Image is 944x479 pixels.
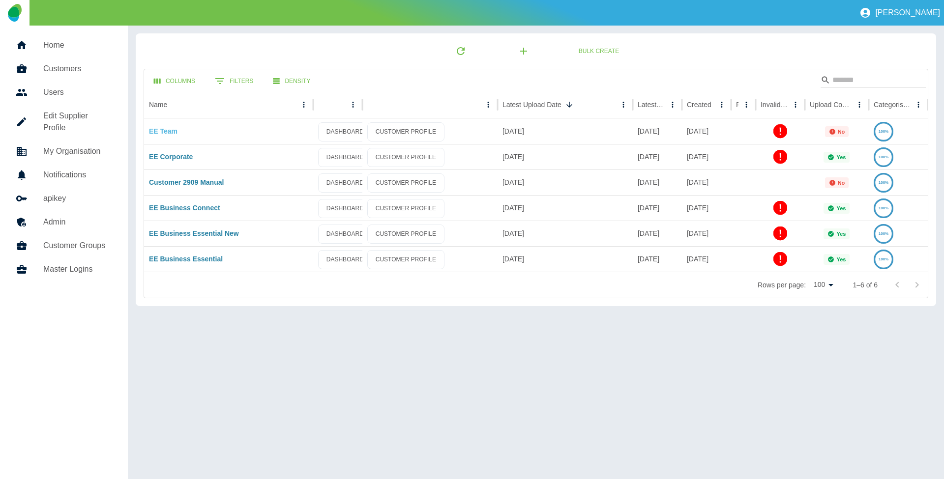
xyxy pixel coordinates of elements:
[8,210,120,234] a: Admin
[836,256,846,262] p: Yes
[682,221,731,246] div: 29 Sep 2024
[498,246,633,272] div: 25 Sep 2024
[367,148,444,167] a: CUSTOMER PROFILE
[874,127,893,135] a: 100%
[855,3,944,23] button: [PERSON_NAME]
[821,72,926,90] div: Search
[912,98,925,112] button: Categorised column menu
[149,127,177,135] a: EE Team
[43,110,112,134] h5: Edit Supplier Profile
[874,229,893,237] a: 100%
[8,140,120,163] a: My Organisation
[682,195,731,221] div: 29 Sep 2024
[874,153,893,161] a: 100%
[810,101,852,109] div: Upload Complete
[146,72,203,90] button: Select columns
[318,122,372,141] a: DASHBOARD
[715,98,729,112] button: Created column menu
[481,98,495,112] button: column menu
[43,145,112,157] h5: My Organisation
[874,101,911,109] div: Categorised
[367,173,444,193] a: CUSTOMER PROFILE
[149,204,220,212] a: EE Business Connect
[875,8,940,17] p: [PERSON_NAME]
[758,280,806,290] p: Rows per page:
[318,250,372,269] a: DASHBOARD
[367,225,444,244] a: CUSTOMER PROFILE
[682,246,731,272] div: 25 Sep 2024
[8,81,120,104] a: Users
[498,195,633,221] div: 29 Sep 2024
[879,180,888,185] text: 100%
[682,169,731,195] div: 29 Sep 2024
[367,250,444,269] a: CUSTOMER PROFILE
[836,231,846,237] p: Yes
[789,98,802,112] button: Invalid Creds column menu
[318,199,372,218] a: DASHBOARD
[8,33,120,57] a: Home
[8,234,120,257] a: Customer Groups
[874,178,893,186] a: 100%
[43,240,112,252] h5: Customer Groups
[838,129,845,135] p: No
[8,163,120,187] a: Notifications
[879,155,888,159] text: 100%
[498,221,633,246] div: 29 Sep 2024
[633,118,682,144] div: 17 Oct 2024
[149,153,193,161] a: EE Corporate
[879,231,888,236] text: 100%
[739,98,753,112] button: Ref column menu
[367,122,444,141] a: CUSTOMER PROFILE
[666,98,679,112] button: Latest Usage column menu
[8,187,120,210] a: apikey
[879,257,888,261] text: 100%
[879,129,888,134] text: 100%
[367,199,444,218] a: CUSTOMER PROFILE
[318,225,372,244] a: DASHBOARD
[571,42,627,60] a: Bulk Create
[43,63,112,75] h5: Customers
[633,221,682,246] div: 17 Sep 2024
[874,204,893,212] a: 100%
[149,229,239,237] a: EE Business Essential New
[265,72,318,90] button: Density
[633,169,682,195] div: 05 Aug 2024
[43,216,112,228] h5: Admin
[8,57,120,81] a: Customers
[149,255,223,263] a: EE Business Essential
[8,257,120,281] a: Master Logins
[43,86,112,98] h5: Users
[879,206,888,210] text: 100%
[836,205,846,211] p: Yes
[682,118,731,144] div: 06 Oct 2024
[498,118,633,144] div: 23 Oct 2024
[838,180,845,186] p: No
[43,169,112,181] h5: Notifications
[207,71,261,91] button: Show filters
[825,177,849,188] div: Not all required reports for this customer were uploaded for the latest usage month.
[853,280,878,290] p: 1–6 of 6
[836,154,846,160] p: Yes
[810,278,837,292] div: 100
[149,178,224,186] a: Customer 2909 Manual
[874,255,893,263] a: 100%
[633,246,682,272] div: 17 Sep 2024
[318,148,372,167] a: DASHBOARD
[853,98,866,112] button: Upload Complete column menu
[498,169,633,195] div: 29 Sep 2024
[43,263,112,275] h5: Master Logins
[43,193,112,204] h5: apikey
[43,39,112,51] h5: Home
[8,104,120,140] a: Edit Supplier Profile
[346,98,360,112] button: column menu
[562,98,576,112] button: Sort
[825,126,849,137] div: Not all required reports for this customer were uploaded for the latest usage month.
[498,144,633,169] div: 08 Oct 2024
[638,101,665,109] div: Latest Usage
[736,101,738,109] div: Ref
[8,4,21,22] img: Logo
[761,101,788,109] div: Invalid Creds
[633,144,682,169] div: 01 Oct 2024
[687,101,711,109] div: Created
[149,101,167,109] div: Name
